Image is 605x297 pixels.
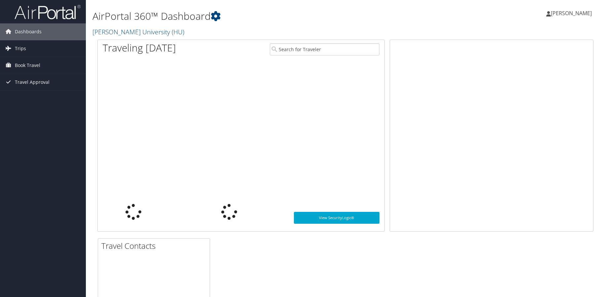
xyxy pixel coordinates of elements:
[15,74,50,90] span: Travel Approval
[546,3,598,23] a: [PERSON_NAME]
[92,27,186,36] a: [PERSON_NAME] University (HU)
[103,41,176,55] h1: Traveling [DATE]
[15,23,42,40] span: Dashboards
[15,57,40,74] span: Book Travel
[15,4,81,20] img: airportal-logo.png
[92,9,430,23] h1: AirPortal 360™ Dashboard
[101,240,210,251] h2: Travel Contacts
[15,40,26,57] span: Trips
[551,10,592,17] span: [PERSON_NAME]
[270,43,379,55] input: Search for Traveler
[294,212,379,224] a: View SecurityLogic®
